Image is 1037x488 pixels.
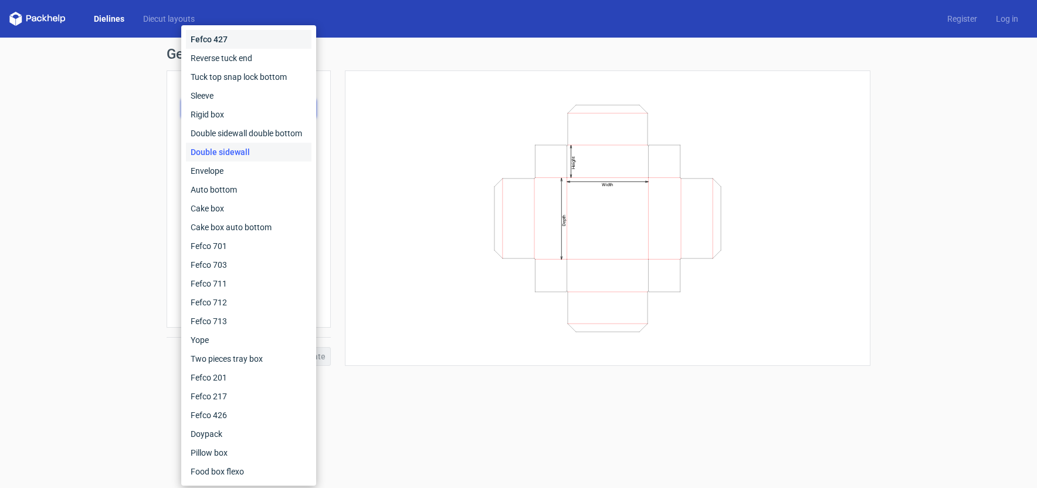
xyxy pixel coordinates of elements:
div: Doypack [186,425,311,443]
text: Depth [561,214,567,226]
div: Fefco 426 [186,406,311,425]
div: Envelope [186,161,311,180]
div: Fefco 701 [186,237,311,255]
a: Diecut layouts [134,13,204,25]
div: Two pieces tray box [186,349,311,368]
div: Fefco 712 [186,293,311,312]
div: Fefco 217 [186,387,311,406]
div: Fefco 201 [186,368,311,387]
div: Tuck top snap lock bottom [186,68,311,86]
div: Double sidewall double bottom [186,124,311,143]
a: Log in [987,13,1028,25]
a: Register [938,13,987,25]
a: Dielines [84,13,134,25]
div: Sleeve [186,86,311,105]
div: Auto bottom [186,180,311,199]
div: Cake box auto bottom [186,218,311,237]
div: Food box flexo [186,462,311,481]
h1: Generate new dieline [167,47,870,61]
text: Height [571,156,576,169]
div: Fefco 703 [186,255,311,274]
div: Double sidewall [186,143,311,161]
div: Yope [186,331,311,349]
div: Fefco 711 [186,274,311,293]
div: Pillow box [186,443,311,462]
div: Rigid box [186,105,311,124]
div: Fefco 427 [186,30,311,49]
div: Reverse tuck end [186,49,311,68]
text: Width [602,182,613,187]
div: Cake box [186,199,311,218]
div: Fefco 713 [186,312,311,331]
